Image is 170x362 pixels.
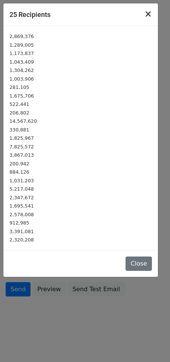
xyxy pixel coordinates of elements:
[132,326,170,362] iframe: Chat Widget
[9,144,34,150] small: 7,825,572
[9,135,34,141] small: 1,825,967
[9,59,34,65] small: 1,043,409
[9,237,34,243] small: 2,320,208
[9,161,29,166] small: 200,942
[9,203,34,209] small: 1,695,541
[138,3,158,24] button: Close
[9,195,34,200] small: 2,347,672
[144,9,152,19] span: ×
[9,84,29,90] small: 281,105
[9,186,34,192] small: 5,217,048
[9,93,34,99] small: 1,675,706
[9,118,37,124] small: 14,567,620
[9,9,51,20] h5: 25 Recipients
[9,50,34,56] small: 1,173,837
[9,178,34,183] small: 1,031,203
[126,257,152,271] button: Close
[9,152,34,158] small: 3,867,013
[9,110,29,116] small: 206,802
[9,34,34,39] small: 2,869,376
[9,76,34,82] small: 1,003,906
[9,229,34,234] small: 3,391,081
[9,101,29,107] small: 522,441
[9,42,34,48] small: 1,289,005
[9,169,29,175] small: 884,126
[9,212,34,217] small: 2,578,008
[9,127,29,133] small: 330,881
[9,220,29,226] small: 912,985
[9,67,34,73] small: 1,304,262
